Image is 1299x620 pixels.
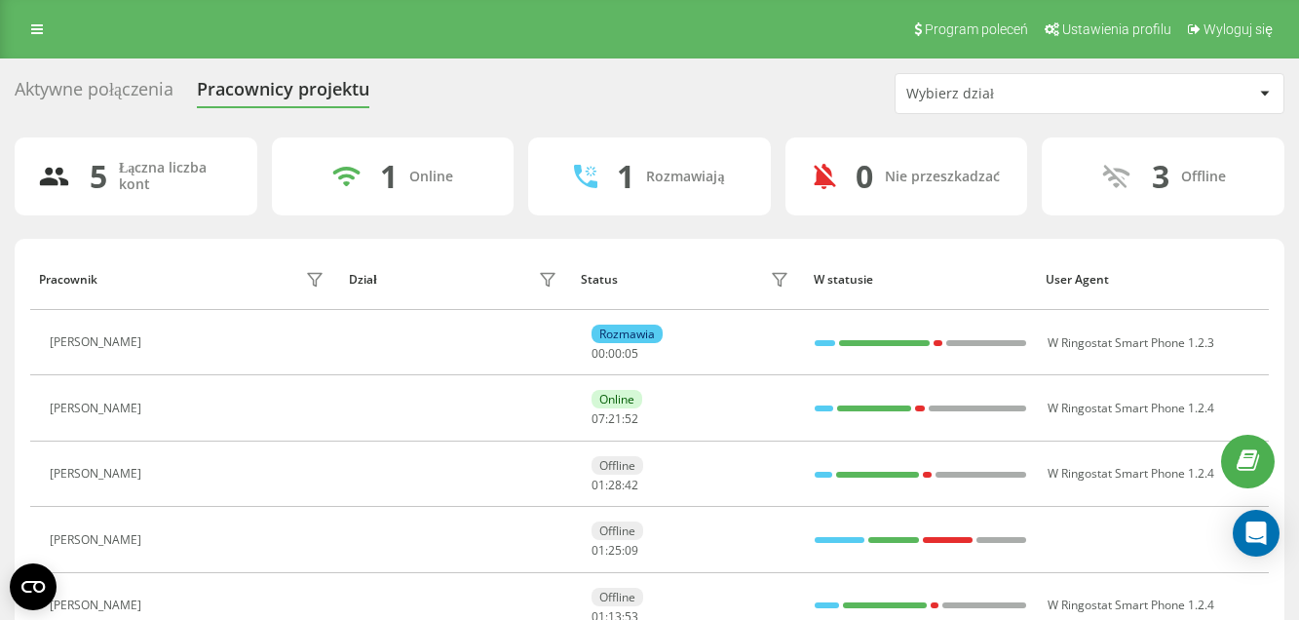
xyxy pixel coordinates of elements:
[925,21,1028,37] span: Program poleceń
[592,588,643,606] div: Offline
[646,169,724,185] div: Rozmawiają
[906,86,1139,102] div: Wybierz dział
[1233,510,1280,557] div: Open Intercom Messenger
[581,273,618,287] div: Status
[1048,597,1214,613] span: W Ringostat Smart Phone 1.2.4
[617,158,634,195] div: 1
[197,79,369,109] div: Pracownicy projektu
[1062,21,1171,37] span: Ustawienia profilu
[608,410,622,427] span: 21
[50,467,146,481] div: [PERSON_NAME]
[592,325,663,343] div: Rozmawia
[39,273,97,287] div: Pracownik
[15,79,173,109] div: Aktywne połączenia
[119,160,234,193] div: Łączna liczba kont
[885,169,1000,185] div: Nie przeszkadzać
[608,542,622,559] span: 25
[50,599,146,612] div: [PERSON_NAME]
[608,345,622,362] span: 00
[10,563,57,610] button: Open CMP widget
[409,169,453,185] div: Online
[625,477,638,493] span: 42
[1152,158,1169,195] div: 3
[592,345,605,362] span: 00
[592,410,605,427] span: 07
[1048,465,1214,482] span: W Ringostat Smart Phone 1.2.4
[90,158,107,195] div: 5
[592,542,605,559] span: 01
[814,273,1027,287] div: W statusie
[50,402,146,415] div: [PERSON_NAME]
[625,345,638,362] span: 05
[50,335,146,349] div: [PERSON_NAME]
[380,158,398,195] div: 1
[592,544,638,558] div: : :
[592,522,643,540] div: Offline
[349,273,376,287] div: Dział
[592,479,638,492] div: : :
[625,410,638,427] span: 52
[592,390,642,408] div: Online
[625,542,638,559] span: 09
[592,347,638,361] div: : :
[1048,334,1214,351] span: W Ringostat Smart Phone 1.2.3
[592,456,643,475] div: Offline
[856,158,873,195] div: 0
[1181,169,1226,185] div: Offline
[608,477,622,493] span: 28
[1203,21,1273,37] span: Wyloguj się
[592,412,638,426] div: : :
[1046,273,1259,287] div: User Agent
[592,477,605,493] span: 01
[1048,400,1214,416] span: W Ringostat Smart Phone 1.2.4
[50,533,146,547] div: [PERSON_NAME]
